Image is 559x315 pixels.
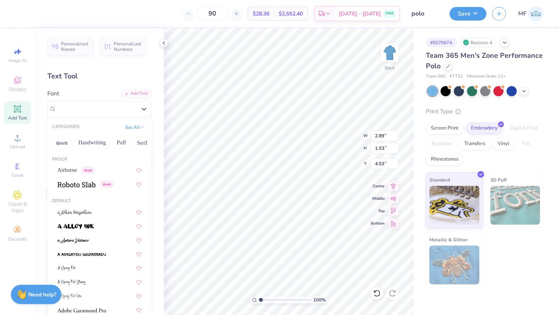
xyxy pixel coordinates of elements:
span: Standard [429,176,450,184]
input: – – [197,7,227,21]
span: MF [518,9,526,18]
div: # 507067A [426,38,457,47]
button: Puff [113,137,130,149]
div: Text Tool [47,71,151,81]
img: a Alloy Ink [57,224,94,229]
span: Clipart & logos [4,201,31,213]
div: Applique [426,138,457,150]
img: Adobe Garamond Pro [57,308,106,313]
span: Upload [10,144,25,150]
input: Untitled Design [406,6,444,21]
a: MF [518,6,543,21]
span: FREE [385,11,394,16]
span: $28.36 [253,10,269,18]
div: Foil [517,138,535,150]
div: CATEGORIES [52,124,80,130]
span: Minimum Order: 12 + [467,73,506,80]
span: Greek [12,172,24,178]
img: A Charming Font [57,266,76,271]
button: Handwriting [74,137,110,149]
span: [DATE] - [DATE] [339,10,381,18]
span: Bottom [371,221,385,226]
div: Vinyl [493,138,514,150]
div: Add Font [121,89,151,98]
img: a Arigatou Gozaimasu [57,252,106,257]
div: Revision 4 [461,38,497,47]
span: Personalized Names [61,41,89,52]
div: Screen Print [426,123,464,134]
div: Transfers [459,138,490,150]
span: $2,552.40 [279,10,303,18]
span: Image AI [9,57,27,64]
span: Airborne [57,166,77,174]
button: Greek [52,137,72,149]
strong: Need help? [28,291,56,298]
span: Greek [82,167,95,174]
div: Print Type [426,107,543,116]
span: Designs [9,86,26,92]
span: Middle [371,196,385,201]
span: Center [371,183,385,189]
img: Roboto Slab [57,182,95,187]
img: A Charming Font Leftleaning [57,280,85,285]
img: Mia Fredrick [528,6,543,21]
img: a Antara Distance [57,238,89,243]
span: 100 % [313,296,326,303]
span: 3D Puff [490,176,507,184]
div: Embroidery [466,123,503,134]
span: Team 365 [426,73,446,80]
span: Team 365 Men's Zone Performance Polo [426,51,543,71]
span: Decorate [8,236,27,242]
button: See All [123,123,147,131]
div: Proof [47,156,151,163]
div: Default [47,198,151,204]
img: Back [382,45,398,61]
img: Metallic & Glitter [429,246,479,284]
img: Standard [429,186,479,225]
div: Digital Print [505,123,543,134]
div: Back [385,64,395,71]
img: a Ahlan Wasahlan [57,210,92,215]
label: Font [47,89,59,98]
img: 3D Puff [490,186,540,225]
div: Rhinestones [426,154,464,165]
span: Top [371,208,385,214]
button: Save [450,7,486,21]
span: # TT51 [450,73,463,80]
img: A Charming Font Outline [57,294,82,299]
span: Personalized Numbers [114,41,141,52]
button: Serif [133,137,152,149]
span: Metallic & Glitter [429,235,468,244]
span: Greek [100,181,113,188]
span: Add Text [8,115,27,121]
